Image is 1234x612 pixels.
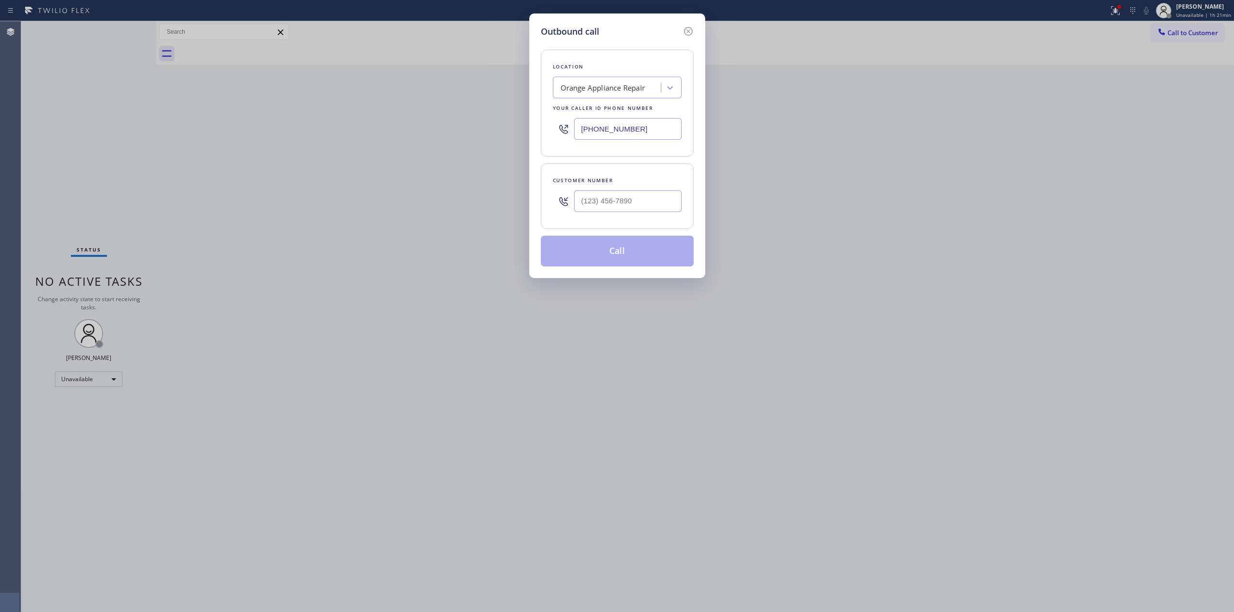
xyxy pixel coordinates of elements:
[574,118,682,140] input: (123) 456-7890
[541,25,599,38] h5: Outbound call
[553,175,682,186] div: Customer number
[561,82,645,93] div: Orange Appliance Repair
[553,103,682,113] div: Your caller id phone number
[553,62,682,72] div: Location
[574,190,682,212] input: (123) 456-7890
[541,236,694,266] button: Call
